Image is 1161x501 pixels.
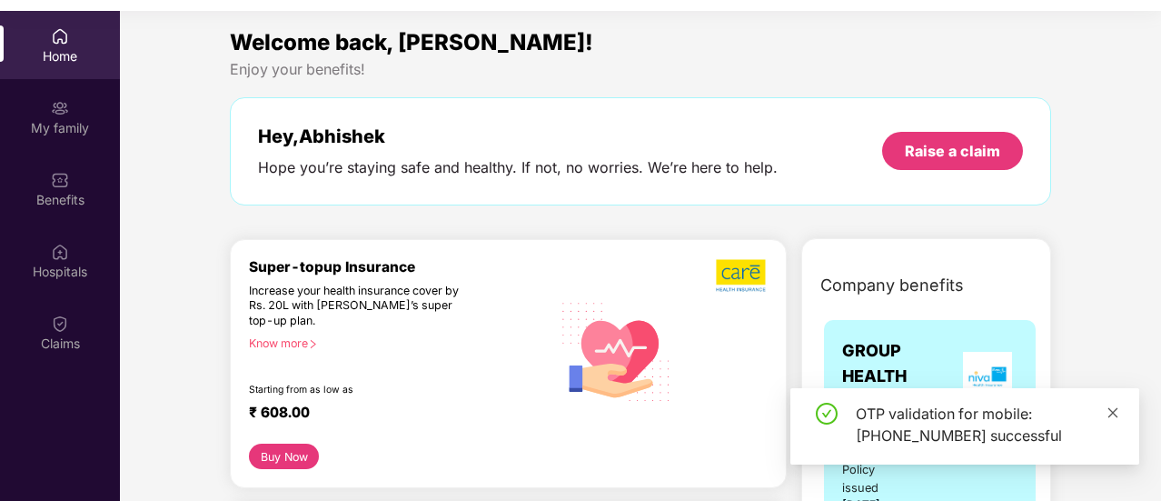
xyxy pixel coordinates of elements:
div: ₹ 608.00 [249,404,533,426]
img: insurerLogo [963,352,1012,401]
img: svg+xml;base64,PHN2ZyB4bWxucz0iaHR0cDovL3d3dy53My5vcmcvMjAwMC9zdmciIHhtbG5zOnhsaW5rPSJodHRwOi8vd3... [551,285,681,416]
img: svg+xml;base64,PHN2ZyBpZD0iQmVuZWZpdHMiIHhtbG5zPSJodHRwOi8vd3d3LnczLm9yZy8yMDAwL3N2ZyIgd2lkdGg9Ij... [51,171,69,189]
div: Hey, Abhishek [258,125,778,147]
img: svg+xml;base64,PHN2ZyBpZD0iQ2xhaW0iIHhtbG5zPSJodHRwOi8vd3d3LnczLm9yZy8yMDAwL3N2ZyIgd2lkdGg9IjIwIi... [51,315,69,333]
span: GROUP HEALTH INSURANCE [842,338,958,416]
span: Company benefits [820,273,964,298]
div: Super-topup Insurance [249,258,551,276]
div: Raise a claim [905,141,1000,161]
img: svg+xml;base64,PHN2ZyBpZD0iSG9zcGl0YWxzIiB4bWxucz0iaHR0cDovL3d3dy53My5vcmcvMjAwMC9zdmciIHdpZHRoPS... [51,243,69,261]
img: svg+xml;base64,PHN2ZyBpZD0iSG9tZSIgeG1sbnM9Imh0dHA6Ly93d3cudzMub3JnLzIwMDAvc3ZnIiB3aWR0aD0iMjAiIG... [51,27,69,45]
div: Increase your health insurance cover by Rs. 20L with [PERSON_NAME]’s super top-up plan. [249,284,473,329]
button: Buy Now [249,444,319,469]
img: svg+xml;base64,PHN2ZyB3aWR0aD0iMjAiIGhlaWdodD0iMjAiIHZpZXdCb3g9IjAgMCAyMCAyMCIgZmlsbD0ibm9uZSIgeG... [51,99,69,117]
span: close [1106,406,1119,419]
span: Welcome back, [PERSON_NAME]! [230,29,593,55]
span: check-circle [816,403,838,425]
div: Hope you’re staying safe and healthy. If not, no worries. We’re here to help. [258,158,778,177]
div: Know more [249,336,541,349]
div: Enjoy your benefits! [230,60,1051,79]
div: Starting from as low as [249,384,474,396]
span: right [308,339,318,349]
div: OTP validation for mobile: [PHONE_NUMBER] successful [856,403,1117,446]
img: b5dec4f62d2307b9de63beb79f102df3.png [716,258,768,293]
